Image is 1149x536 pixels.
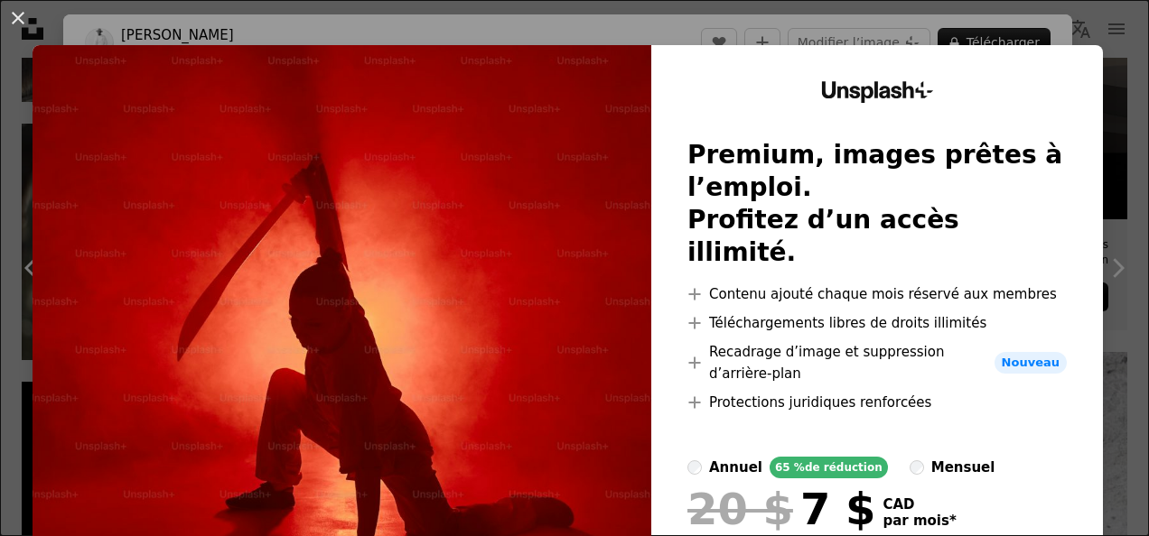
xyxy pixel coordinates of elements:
li: Recadrage d’image et suppression d’arrière-plan [687,341,1067,384]
div: annuel [709,457,762,478]
li: Contenu ajouté chaque mois réservé aux membres [687,283,1067,305]
span: 20 $ [687,485,793,532]
input: mensuel [910,460,924,475]
h2: Premium, images prêtes à l’emploi. Profitez d’un accès illimité. [687,139,1067,269]
input: annuel65 %de réduction [687,460,702,475]
div: 7 $ [687,485,875,532]
span: CAD [883,496,956,513]
div: mensuel [931,457,995,478]
li: Protections juridiques renforcées [687,392,1067,413]
li: Téléchargements libres de droits illimités [687,312,1067,334]
div: 65 % de réduction [770,457,888,478]
span: par mois * [883,513,956,529]
span: Nouveau [995,352,1067,374]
